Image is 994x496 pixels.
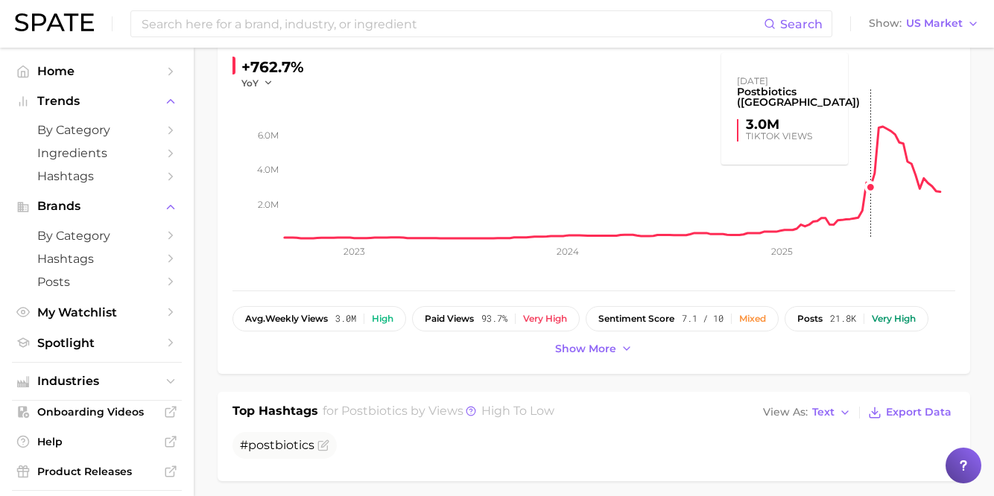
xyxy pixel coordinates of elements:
[12,331,182,354] a: Spotlight
[258,130,279,141] tspan: 6.0m
[37,200,156,213] span: Brands
[335,314,356,324] span: 3.0m
[372,314,393,324] div: High
[12,430,182,453] a: Help
[241,77,273,89] button: YoY
[586,306,779,331] button: sentiment score7.1 / 10Mixed
[481,404,554,418] span: high to low
[551,339,636,359] button: Show more
[759,403,855,422] button: View AsText
[245,313,265,324] abbr: average
[323,402,554,423] h2: for by Views
[140,11,764,36] input: Search here for a brand, industry, or ingredient
[12,460,182,483] a: Product Releases
[523,314,567,324] div: Very high
[232,306,406,331] button: avg.weekly views3.0mHigh
[12,301,182,324] a: My Watchlist
[245,314,328,324] span: weekly views
[780,17,823,31] span: Search
[37,275,156,289] span: Posts
[37,146,156,160] span: Ingredients
[771,246,793,257] tspan: 2025
[12,165,182,188] a: Hashtags
[12,224,182,247] a: by Category
[682,314,724,324] span: 7.1 / 10
[341,404,408,418] span: postbiotics
[869,19,902,28] span: Show
[317,439,329,451] button: Flag as miscategorized or irrelevant
[785,306,928,331] button: posts21.8kVery high
[232,402,318,423] h1: Top Hashtags
[425,314,474,324] span: paid views
[37,336,156,350] span: Spotlight
[37,435,156,448] span: Help
[241,55,304,79] div: +762.7%
[12,142,182,165] a: Ingredients
[598,314,674,324] span: sentiment score
[12,60,182,83] a: Home
[830,314,856,324] span: 21.8k
[15,13,94,31] img: SPATE
[37,252,156,266] span: Hashtags
[872,314,916,324] div: Very high
[797,314,823,324] span: posts
[739,314,766,324] div: Mixed
[481,314,507,324] span: 93.7%
[37,375,156,388] span: Industries
[257,164,279,175] tspan: 4.0m
[241,77,259,89] span: YoY
[12,370,182,392] button: Industries
[12,195,182,217] button: Brands
[37,64,156,78] span: Home
[412,306,580,331] button: paid views93.7%Very high
[864,402,955,423] button: Export Data
[555,343,616,355] span: Show more
[12,270,182,293] a: Posts
[763,408,808,416] span: View As
[37,123,156,137] span: by Category
[37,405,156,419] span: Onboarding Videos
[258,199,279,210] tspan: 2.0m
[344,246,365,257] tspan: 2023
[37,229,156,243] span: by Category
[37,169,156,183] span: Hashtags
[248,438,314,452] span: postbiotics
[37,305,156,319] span: My Watchlist
[865,14,983,34] button: ShowUS Market
[240,438,314,452] span: #
[37,95,156,108] span: Trends
[12,118,182,142] a: by Category
[12,90,182,112] button: Trends
[12,247,182,270] a: Hashtags
[12,401,182,423] a: Onboarding Videos
[37,465,156,478] span: Product Releases
[906,19,963,28] span: US Market
[557,246,579,257] tspan: 2024
[812,408,835,416] span: Text
[886,406,952,419] span: Export Data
